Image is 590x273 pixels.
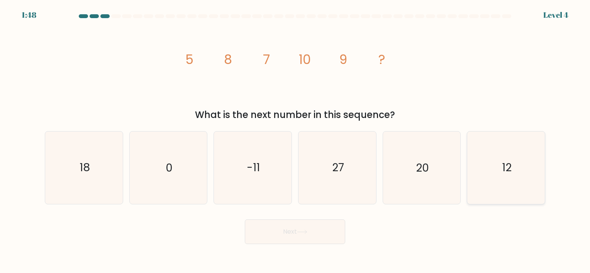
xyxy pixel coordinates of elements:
tspan: 5 [185,51,193,69]
div: Level 4 [543,9,568,21]
text: -11 [247,160,260,175]
text: 12 [502,160,512,175]
text: 27 [332,160,344,175]
text: 20 [416,160,429,175]
div: 1:48 [22,9,36,21]
tspan: 9 [340,51,348,69]
tspan: ? [379,51,386,69]
tspan: 7 [263,51,270,69]
text: 0 [166,160,173,175]
tspan: 10 [299,51,311,69]
div: What is the next number in this sequence? [49,108,541,122]
text: 18 [80,160,90,175]
tspan: 8 [224,51,232,69]
button: Next [245,219,345,244]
